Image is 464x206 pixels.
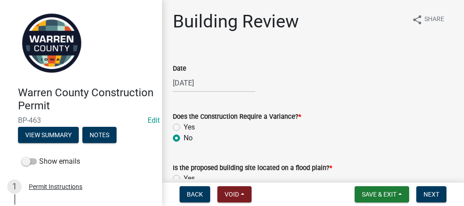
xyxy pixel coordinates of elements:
input: mm/dd/yyyy [173,74,255,92]
span: Next [423,191,439,198]
span: Back [187,191,203,198]
button: Back [180,186,210,202]
button: shareShare [405,11,451,28]
label: No [184,133,193,143]
div: 1 [7,179,22,194]
span: BP-463 [18,116,144,125]
label: Yes [184,173,195,184]
span: Share [424,14,444,25]
button: Void [217,186,252,202]
i: share [412,14,423,25]
img: Warren County, Iowa [18,9,86,77]
h4: Warren County Construction Permit [18,86,155,112]
label: Is the proposed building site located on a flood plain? [173,165,332,171]
wm-modal-confirm: Edit Application Number [148,116,160,125]
a: Edit [148,116,160,125]
button: Notes [82,127,117,143]
div: Permit Instructions [29,184,82,190]
label: Yes [184,122,195,133]
label: Does the Construction Require a Variance? [173,114,301,120]
span: Save & Exit [362,191,396,198]
button: View Summary [18,127,79,143]
span: Void [225,191,239,198]
label: Date [173,66,186,72]
label: Show emails [22,156,80,167]
wm-modal-confirm: Notes [82,132,117,139]
wm-modal-confirm: Summary [18,132,79,139]
button: Next [416,186,446,202]
button: Save & Exit [355,186,409,202]
h1: Building Review [173,11,299,32]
